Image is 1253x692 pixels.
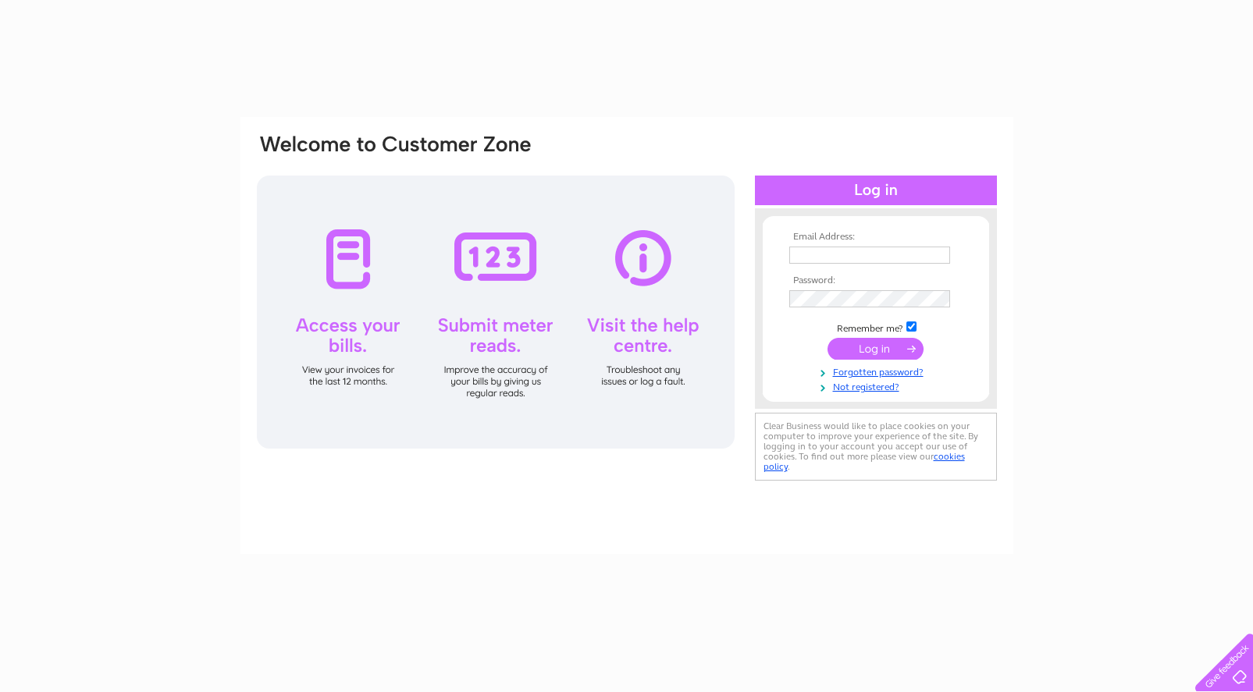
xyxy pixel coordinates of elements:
[764,451,965,472] a: cookies policy
[789,378,966,393] a: Not registered?
[789,364,966,378] a: Forgotten password?
[785,232,966,243] th: Email Address:
[785,319,966,335] td: Remember me?
[755,413,997,481] div: Clear Business would like to place cookies on your computer to improve your experience of the sit...
[828,338,924,360] input: Submit
[785,275,966,286] th: Password:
